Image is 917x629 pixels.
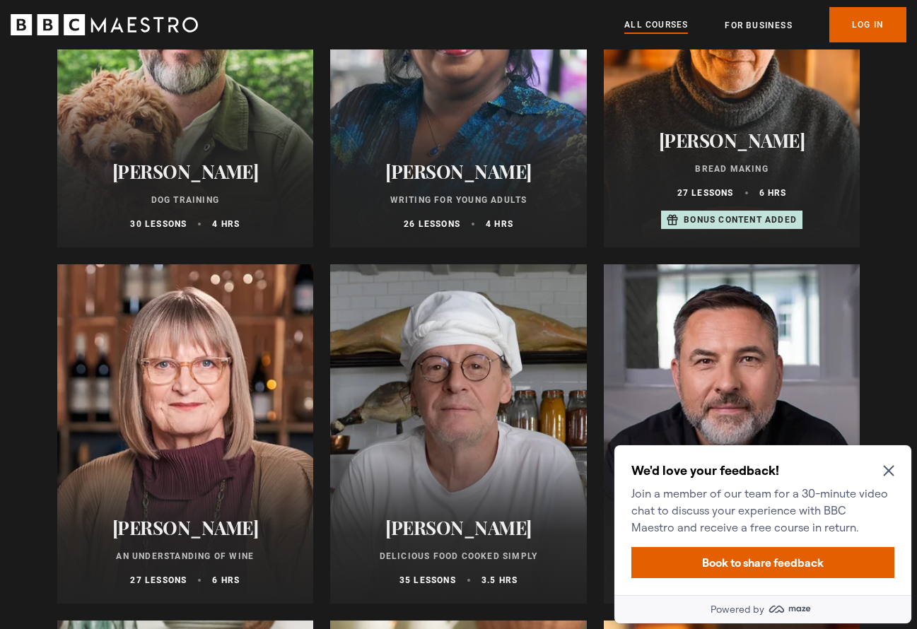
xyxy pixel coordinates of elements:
[6,155,303,184] a: Powered by maze
[624,18,688,33] a: All Courses
[57,264,314,604] a: [PERSON_NAME] An Understanding of Wine 27 lessons 6 hrs
[274,25,286,37] button: Close Maze Prompt
[684,213,797,226] p: Bonus content added
[829,7,906,42] a: Log In
[677,187,734,199] p: 27 lessons
[11,14,198,35] svg: BBC Maestro
[621,163,843,175] p: Bread Making
[481,574,518,587] p: 3.5 hrs
[486,218,513,230] p: 4 hrs
[347,160,570,182] h2: [PERSON_NAME]
[330,264,587,604] a: [PERSON_NAME] Delicious Food Cooked Simply 35 lessons 3.5 hrs
[347,550,570,563] p: Delicious Food Cooked Simply
[23,45,280,96] p: Join a member of our team for a 30-minute video chat to discuss your experience with BBC Maestro ...
[759,187,787,199] p: 6 hrs
[347,517,570,539] h2: [PERSON_NAME]
[212,218,240,230] p: 4 hrs
[23,23,280,40] h2: We'd love your feedback!
[74,160,297,182] h2: [PERSON_NAME]
[725,18,792,33] a: For business
[130,574,187,587] p: 27 lessons
[404,218,460,230] p: 26 lessons
[74,550,297,563] p: An Understanding of Wine
[130,218,187,230] p: 30 lessons
[621,129,843,151] h2: [PERSON_NAME]
[74,517,297,539] h2: [PERSON_NAME]
[6,6,303,184] div: Optional study invitation
[624,7,906,42] nav: Primary
[399,574,456,587] p: 35 lessons
[604,264,860,604] a: [PERSON_NAME] Writing Books for Children 24 lessons 3.5 hrs
[74,194,297,206] p: Dog Training
[347,194,570,206] p: Writing for Young Adults
[212,574,240,587] p: 6 hrs
[23,107,286,139] button: Book to share feedback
